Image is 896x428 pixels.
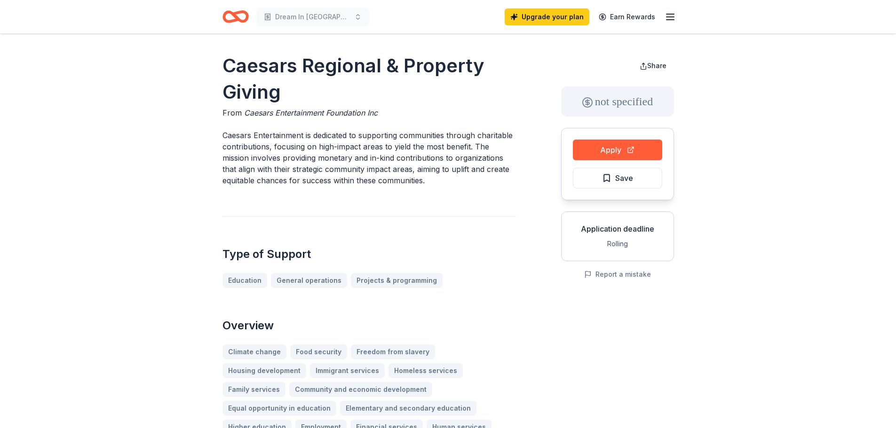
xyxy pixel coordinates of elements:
[222,318,516,333] h2: Overview
[222,53,516,105] h1: Caesars Regional & Property Giving
[505,8,589,25] a: Upgrade your plan
[561,86,674,117] div: not specified
[256,8,369,26] button: Dream In [GEOGRAPHIC_DATA] Welcome Box
[573,140,662,160] button: Apply
[569,238,666,249] div: Rolling
[222,273,267,288] a: Education
[222,6,249,28] a: Home
[584,269,651,280] button: Report a mistake
[593,8,661,25] a: Earn Rewards
[271,273,347,288] a: General operations
[351,273,443,288] a: Projects & programming
[275,11,350,23] span: Dream In [GEOGRAPHIC_DATA] Welcome Box
[222,107,516,118] div: From
[632,56,674,75] button: Share
[647,62,666,70] span: Share
[222,247,516,262] h2: Type of Support
[569,223,666,234] div: Application deadline
[615,172,633,184] span: Save
[222,130,516,186] p: Caesars Entertainment is dedicated to supporting communities through charitable contributions, fo...
[573,168,662,188] button: Save
[244,108,378,117] span: Caesars Entertainment Foundation Inc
